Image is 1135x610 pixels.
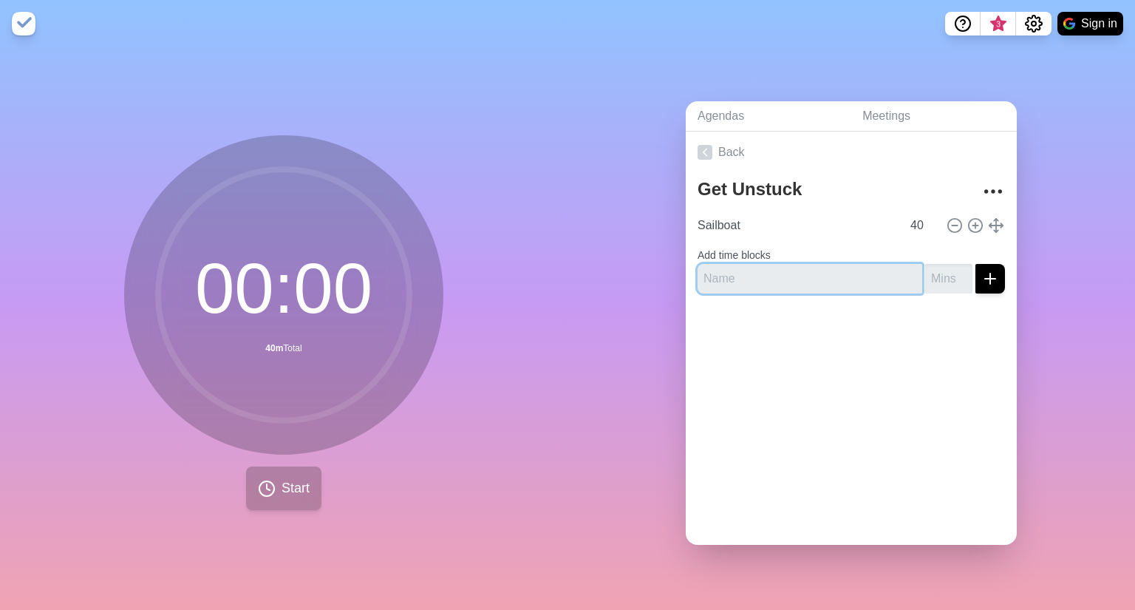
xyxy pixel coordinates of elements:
[698,249,771,261] label: Add time blocks
[282,478,310,498] span: Start
[904,211,940,240] input: Mins
[925,264,972,294] input: Mins
[1016,12,1052,35] button: Settings
[698,264,922,294] input: Name
[992,18,1004,30] span: 3
[978,177,1008,206] button: More
[246,467,321,510] button: Start
[1063,18,1075,30] img: google logo
[981,12,1016,35] button: What’s new
[851,101,1017,132] a: Meetings
[1057,12,1123,35] button: Sign in
[945,12,981,35] button: Help
[686,132,1017,173] a: Back
[686,101,851,132] a: Agendas
[12,12,35,35] img: timeblocks logo
[692,211,901,240] input: Name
